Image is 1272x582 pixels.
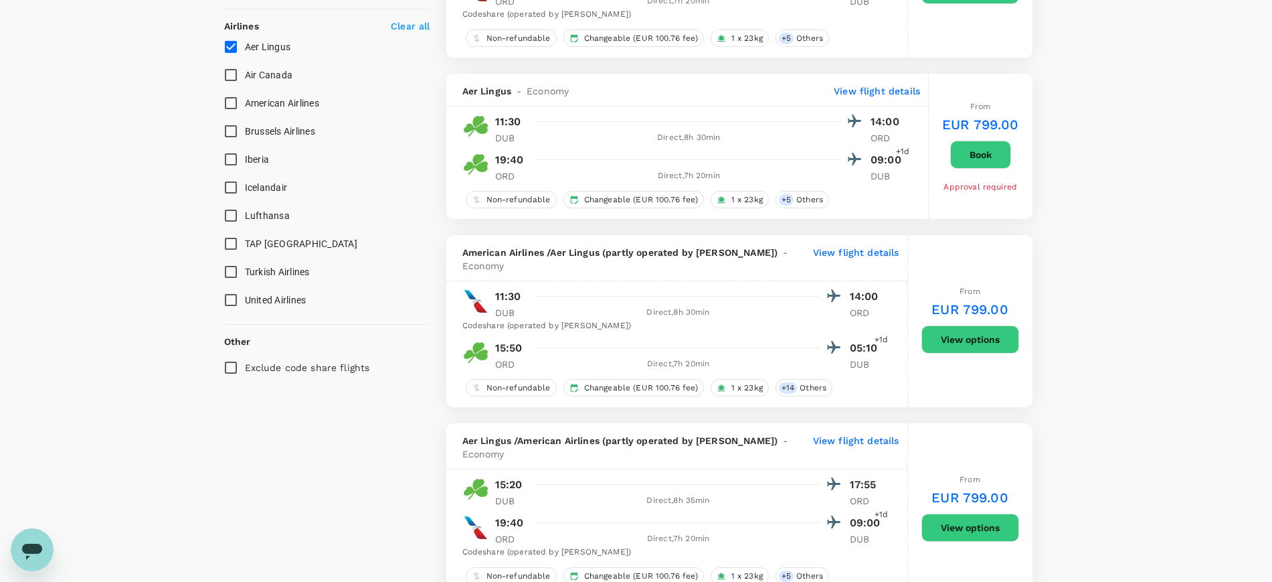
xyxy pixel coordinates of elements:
span: Icelandair [245,182,288,193]
span: Non-refundable [481,33,556,44]
img: EI [462,476,489,503]
div: +5Others [776,191,829,208]
p: Clear all [391,19,430,33]
div: Non-refundable [466,379,557,396]
img: AA [462,514,489,541]
span: Changeable (EUR 100.76 fee) [579,382,703,394]
span: Air Canada [245,70,293,80]
div: Direct , 8h 30min [537,131,842,145]
span: Changeable (EUR 100.76 fee) [579,33,703,44]
h6: EUR 799.00 [942,114,1019,135]
span: 1 x 23kg [726,33,768,44]
p: 09:00 [850,515,883,531]
div: Direct , 7h 20min [537,532,820,546]
button: View options [921,514,1019,542]
span: - [511,84,527,98]
p: DUB [495,494,529,508]
p: 15:50 [495,340,523,356]
p: 14:00 [871,114,904,130]
img: EI [462,151,489,178]
span: American Airlines / Aer Lingus (partly operated by [PERSON_NAME]) [462,246,778,259]
span: TAP [GEOGRAPHIC_DATA] [245,238,357,249]
span: Non-refundable [481,571,556,582]
p: 17:55 [850,477,883,493]
span: +1d [875,334,888,347]
img: EI [462,113,489,140]
span: Others [791,194,828,206]
div: +5Others [776,29,829,47]
span: Changeable (EUR 100.76 fee) [579,571,703,582]
span: Aer Lingus / American Airlines (partly operated by [PERSON_NAME]) [462,434,778,447]
span: Non-refundable [481,194,556,206]
div: Codeshare (operated by [PERSON_NAME]) [462,8,883,21]
div: Direct , 8h 30min [537,306,820,319]
span: - [778,434,793,447]
span: Economy [462,259,505,273]
span: + 5 [779,33,794,44]
div: Non-refundable [466,29,557,47]
span: From [960,475,980,484]
span: Approval required [943,182,1017,192]
div: 1 x 23kg [711,29,769,47]
p: DUB [871,169,904,183]
div: Changeable (EUR 100.76 fee) [563,191,704,208]
div: Changeable (EUR 100.76 fee) [563,379,704,396]
img: AA [462,288,489,315]
button: View options [921,325,1019,354]
div: Codeshare (operated by [PERSON_NAME]) [462,319,883,333]
p: View flight details [834,84,920,98]
h6: EUR 799.00 [931,487,1008,508]
p: 14:00 [850,289,883,305]
p: DUB [850,358,883,371]
div: Direct , 8h 35min [537,494,820,508]
span: Turkish Airlines [245,267,310,277]
div: Non-refundable [466,191,557,208]
span: Changeable (EUR 100.76 fee) [579,194,703,206]
p: 05:10 [850,340,883,356]
span: - [778,246,793,259]
p: 19:40 [495,152,524,168]
p: Other [224,335,251,348]
p: 09:00 [871,152,904,168]
span: 1 x 23kg [726,194,768,206]
span: Iberia [245,154,270,165]
p: ORD [495,532,529,546]
strong: Airlines [224,21,259,31]
span: American Airlines [245,98,319,108]
span: Aer Lingus [245,42,291,52]
div: Direct , 7h 20min [537,358,820,371]
p: 15:20 [495,477,523,493]
iframe: Button to launch messaging window [11,528,54,571]
div: +14Others [776,379,832,396]
span: +1d [875,508,888,522]
span: + 5 [779,571,794,582]
p: 11:30 [495,289,521,305]
div: Changeable (EUR 100.76 fee) [563,29,704,47]
p: ORD [850,494,883,508]
span: Others [791,33,828,44]
p: ORD [871,131,904,145]
button: Book [950,141,1011,169]
p: View flight details [813,246,899,273]
p: ORD [495,169,529,183]
div: 1 x 23kg [711,191,769,208]
span: Non-refundable [481,382,556,394]
span: Aer Lingus [462,84,512,98]
div: Codeshare (operated by [PERSON_NAME]) [462,546,883,559]
p: DUB [850,532,883,546]
span: Others [791,571,828,582]
div: 1 x 23kg [711,379,769,396]
span: From [960,287,980,296]
span: + 5 [779,194,794,206]
span: From [970,102,991,111]
h6: EUR 799.00 [931,299,1008,320]
div: Direct , 7h 20min [537,169,842,183]
p: ORD [495,358,529,371]
p: ORD [850,306,883,319]
p: DUB [495,306,529,319]
span: Others [794,382,832,394]
span: Economy [462,447,505,461]
span: Lufthansa [245,210,290,221]
p: Exclude code share flights [245,361,370,374]
span: 1 x 23kg [726,382,768,394]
